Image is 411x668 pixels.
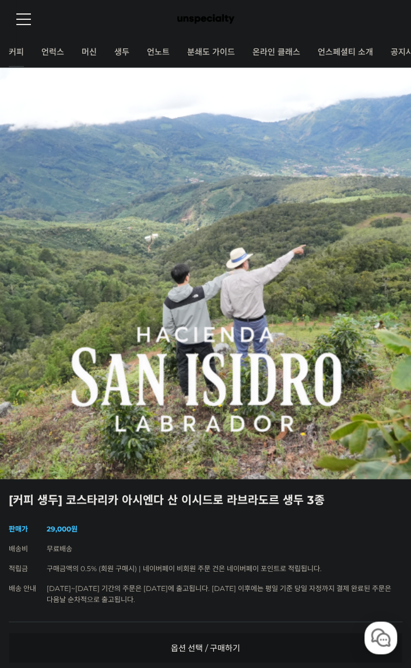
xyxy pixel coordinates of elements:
[180,387,194,397] span: 설정
[9,564,28,573] span: 적립금
[47,584,391,604] span: [DATE]~[DATE] 기간의 주문은 [DATE]에 출고됩니다. [DATE] 이후에는 평일 기준 당일 자정까지 결제 완료된 주문은 다음날 순차적으로 출고됩니다.
[150,370,224,399] a: 설정
[171,633,241,662] span: 옵션 선택 / 구매하기
[138,38,178,67] a: 언노트
[177,11,234,28] img: 언스페셜티 몰
[309,38,382,67] a: 언스페셜티 소개
[244,38,309,67] a: 온라인 클래스
[47,564,322,573] span: 구매금액의 0.5% (회원 구매시) | 네이버페이 비회원 주문 건은 네이버페이 포인트로 적립됩니다.
[9,622,47,649] th: 생두
[47,544,72,553] span: 무료배송
[107,388,121,397] span: 대화
[77,370,150,399] a: 대화
[106,38,138,67] a: 생두
[9,633,402,662] a: 옵션 선택 / 구매하기
[9,491,402,508] h2: [커피 생두] 코스타리카 아시엔다 산 이시드로 라브라도르 생두 3종
[9,584,36,593] span: 배송 안내
[47,524,78,533] strong: 29,000원
[9,544,28,553] span: 배송비
[73,38,106,67] a: 머신
[33,38,73,67] a: 언럭스
[3,370,77,399] a: 홈
[9,524,28,533] span: 판매가
[37,387,44,397] span: 홈
[178,38,244,67] a: 분쇄도 가이드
